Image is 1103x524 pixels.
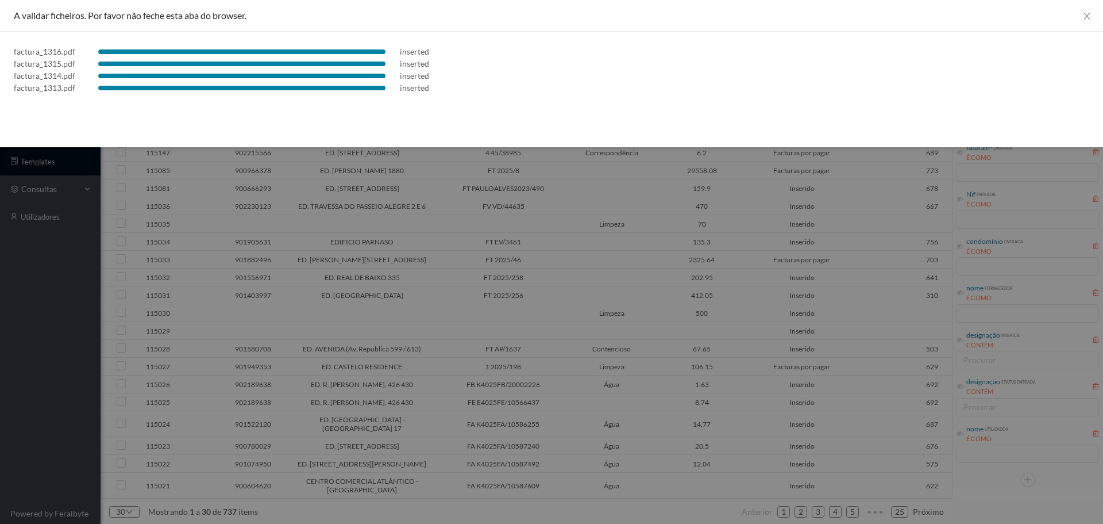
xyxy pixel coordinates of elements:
div: inserted [400,70,429,82]
div: factura_1314.pdf [14,70,75,82]
i: icon: close [1082,12,1092,21]
div: inserted [400,45,429,58]
div: A validar ficheiros. Por favor não feche esta aba do browser. [14,9,1089,22]
div: factura_1313.pdf [14,82,75,94]
div: factura_1315.pdf [14,58,75,70]
div: inserted [400,58,429,70]
div: inserted [400,82,429,94]
div: factura_1316.pdf [14,45,75,58]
